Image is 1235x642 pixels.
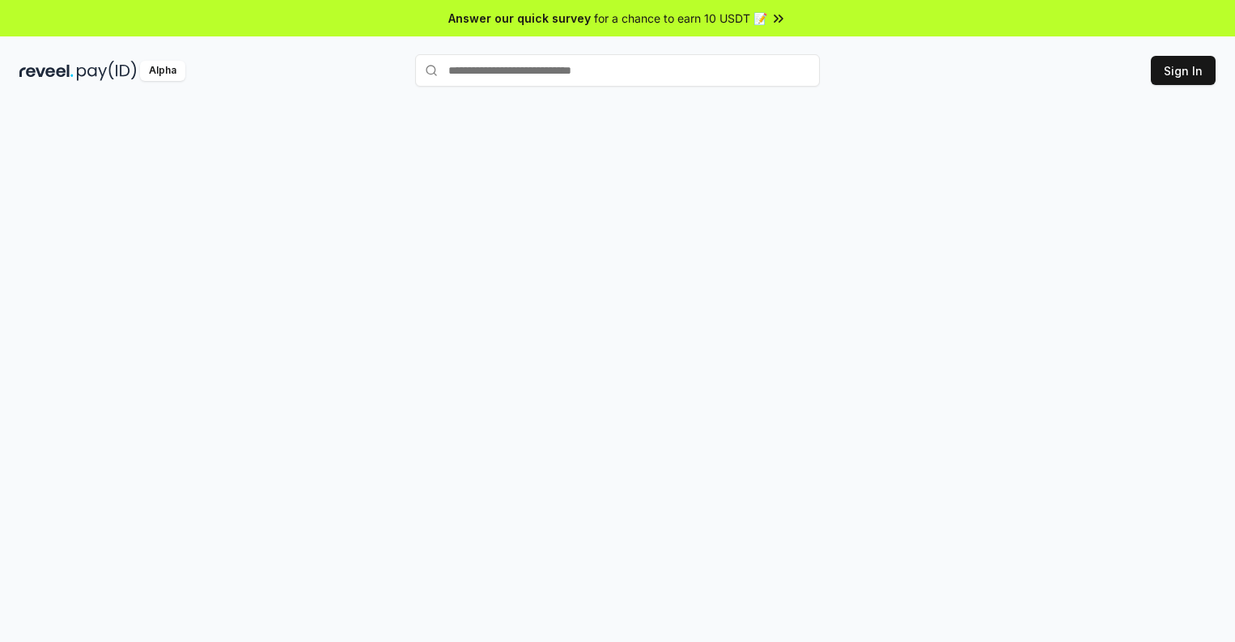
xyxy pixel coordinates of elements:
[448,10,591,27] span: Answer our quick survey
[1151,56,1216,85] button: Sign In
[594,10,767,27] span: for a chance to earn 10 USDT 📝
[140,61,185,81] div: Alpha
[77,61,137,81] img: pay_id
[19,61,74,81] img: reveel_dark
